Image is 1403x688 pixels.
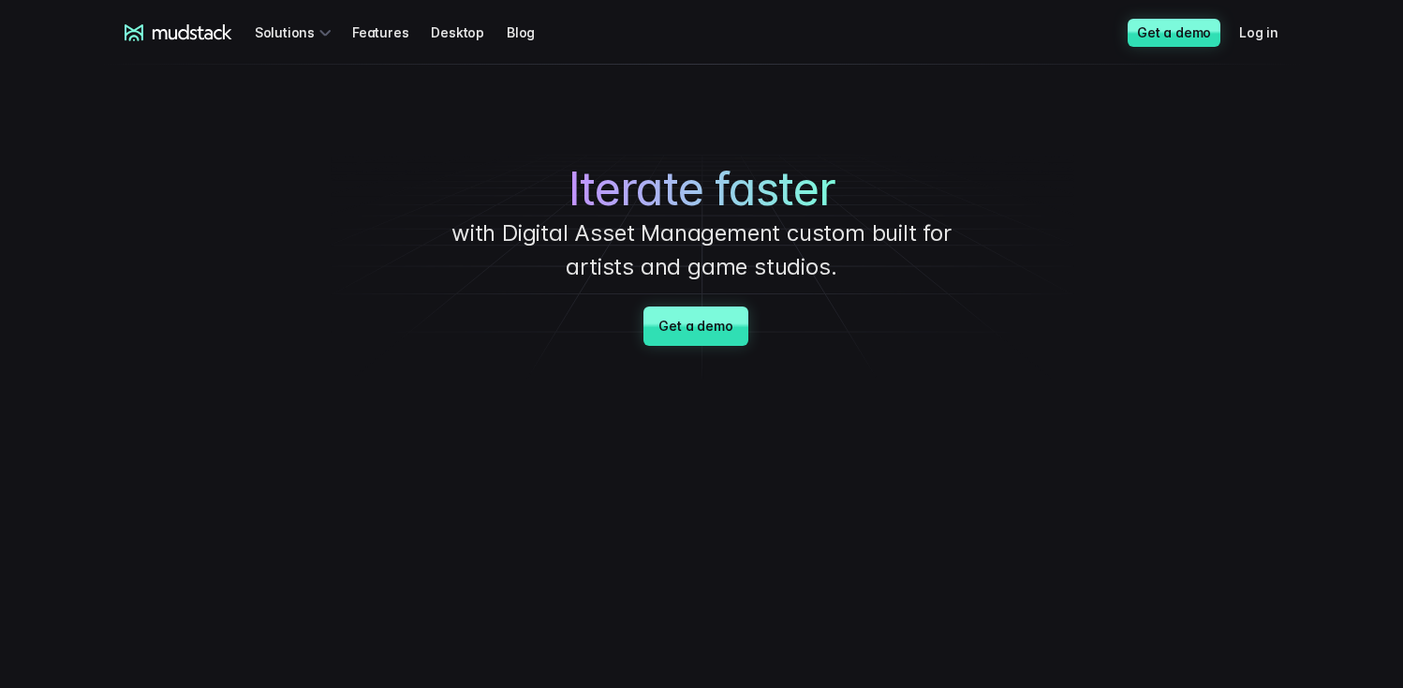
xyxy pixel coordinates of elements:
p: with Digital Asset Management custom built for artists and game studios. [421,217,982,284]
span: Iterate faster [569,162,835,217]
a: Log in [1239,15,1301,50]
a: Blog [507,15,557,50]
a: mudstack logo [125,24,232,41]
div: Solutions [255,15,337,50]
a: Get a demo [1128,19,1220,47]
a: Desktop [431,15,507,50]
a: Get a demo [643,307,747,346]
a: Features [352,15,431,50]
